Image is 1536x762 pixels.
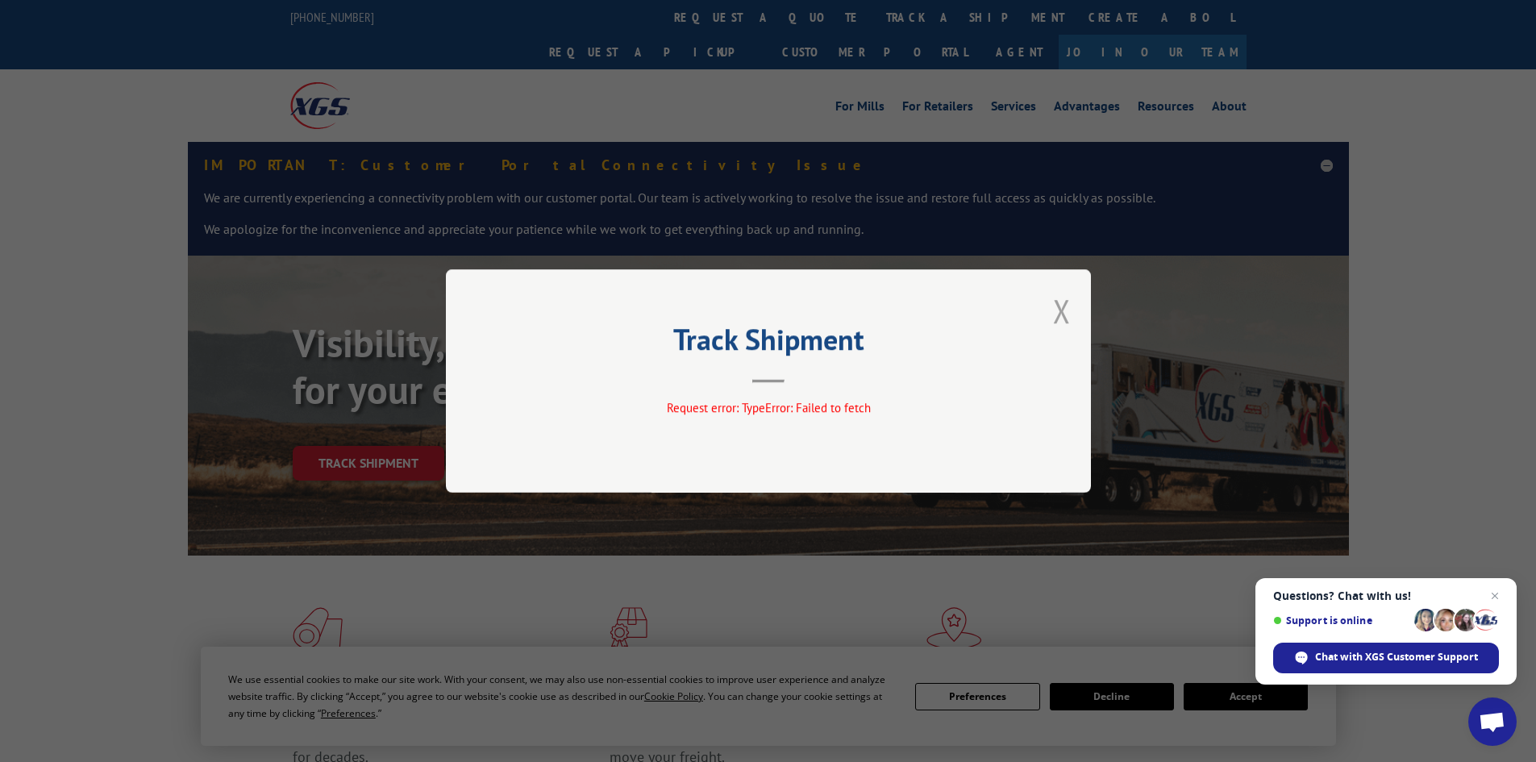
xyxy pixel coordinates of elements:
[1273,614,1409,627] span: Support is online
[666,400,870,415] span: Request error: TypeError: Failed to fetch
[1273,589,1499,602] span: Questions? Chat with us!
[1468,697,1517,746] div: Open chat
[1053,289,1071,332] button: Close modal
[1315,650,1478,664] span: Chat with XGS Customer Support
[1485,586,1505,606] span: Close chat
[1273,643,1499,673] div: Chat with XGS Customer Support
[527,328,1010,359] h2: Track Shipment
